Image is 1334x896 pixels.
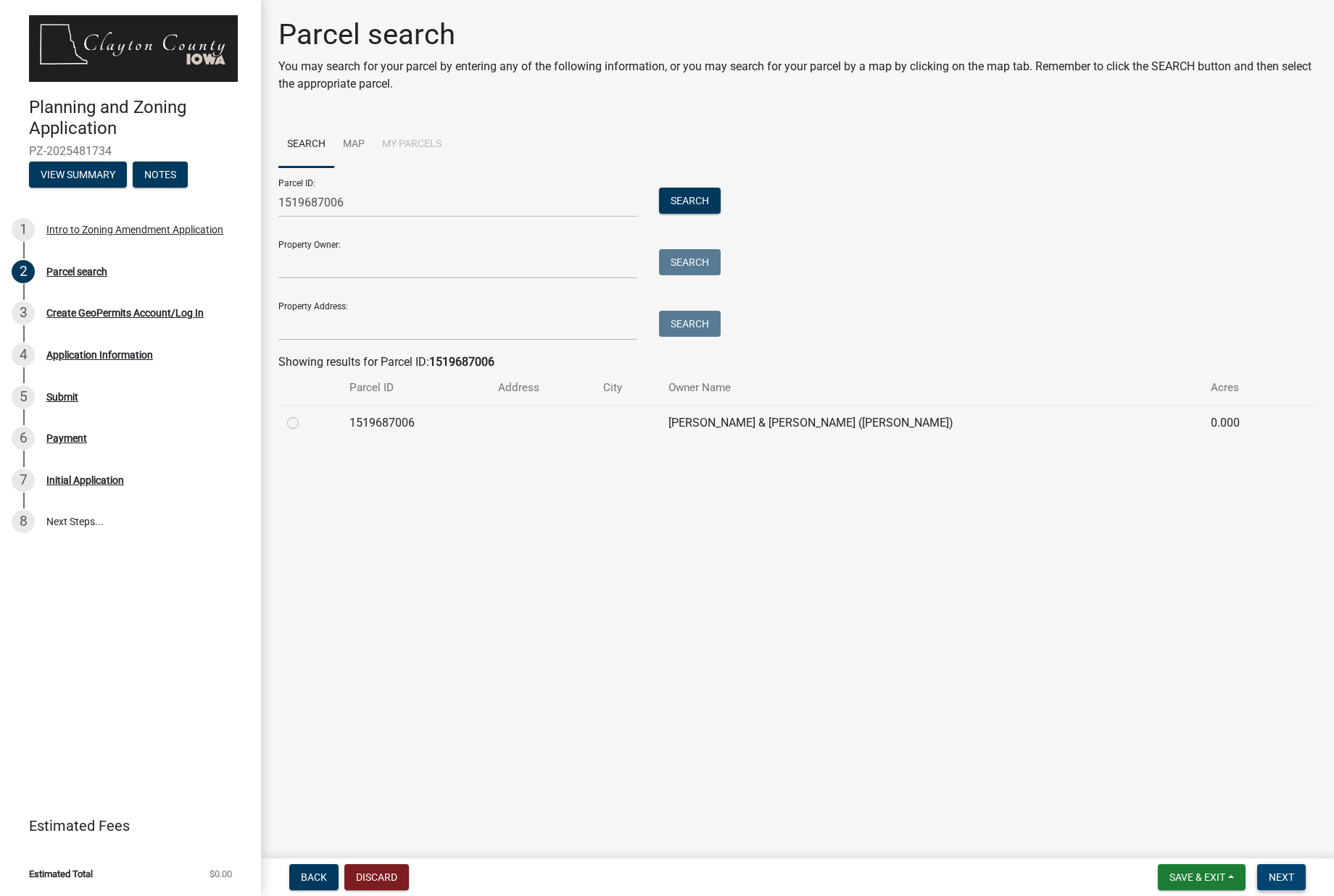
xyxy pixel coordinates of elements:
a: Estimated Fees [12,811,238,840]
div: 3 [12,301,35,325]
button: Search [659,249,721,275]
button: Notes [133,162,188,188]
button: Discard [344,864,409,890]
td: 0.000 [1202,405,1285,440]
span: Save & Exit [1169,871,1225,883]
button: Search [659,311,721,337]
th: Acres [1202,371,1285,405]
p: You may search for your parcel by entering any of the following information, or you may search fo... [278,58,1317,93]
div: Create GeoPermits Account/Log In [46,308,204,318]
h1: Parcel search [278,17,1317,52]
button: Search [659,188,721,214]
div: 1 [12,218,35,241]
button: Save & Exit [1158,864,1246,890]
a: Map [334,122,373,168]
wm-modal-confirm: Notes [133,170,188,182]
div: Intro to Zoning Amendment Application [46,225,223,235]
div: Parcel search [46,267,107,277]
th: Address [489,371,594,405]
wm-modal-confirm: Summary [29,170,127,182]
a: Search [278,122,334,168]
div: 7 [12,469,35,492]
div: Application Information [46,350,153,360]
div: 8 [12,510,35,533]
td: 1519687006 [341,405,489,440]
div: Submit [46,392,78,402]
h4: Planning and Zoning Application [29,97,249,139]
div: 2 [12,260,35,283]
div: Initial Application [46,475,124,485]
span: Back [301,871,327,883]
span: PZ-2025481734 [29,144,232,158]
button: View Summary [29,162,127,188]
button: Next [1257,864,1306,890]
th: Owner Name [660,371,1202,405]
div: 5 [12,385,35,409]
td: [PERSON_NAME] & [PERSON_NAME] ([PERSON_NAME]) [660,405,1202,440]
th: Parcel ID [341,371,489,405]
div: Showing results for Parcel ID: [278,353,1317,371]
img: Clayton County, Iowa [29,15,238,82]
div: Payment [46,433,87,443]
span: Estimated Total [29,869,93,879]
th: City [594,371,660,405]
div: 6 [12,427,35,450]
strong: 1519687006 [429,355,494,369]
span: $0.00 [210,869,232,879]
div: 4 [12,343,35,367]
button: Back [289,864,339,890]
span: Next [1269,871,1294,883]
